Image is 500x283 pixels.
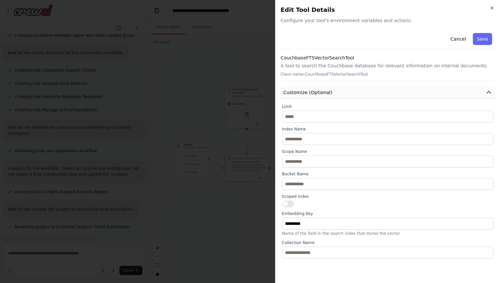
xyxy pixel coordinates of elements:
[282,126,493,132] label: Index Name
[281,87,495,99] button: Customize (Optional)
[282,149,493,154] label: Scope Name
[281,54,495,61] h3: CouchbaseFTSVectorSearchTool
[282,104,493,109] label: Limit
[446,33,470,45] button: Cancel
[282,231,493,236] p: Name of the field in the search index that stores the vector
[283,89,332,96] span: Customize (Optional)
[281,17,495,24] span: Configure your tool's environment variables and actions.
[473,33,492,45] button: Save
[282,240,493,245] label: Collection Name
[281,72,495,77] p: Class name: CouchbaseFTSVectorSearchTool
[281,62,495,69] p: A tool to search the Couchbase database for relevant information on internal documents.
[282,171,493,177] label: Bucket Name
[282,194,493,199] label: Scoped Index
[282,211,493,216] label: Embedding Key
[281,5,495,15] h2: Edit Tool Details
